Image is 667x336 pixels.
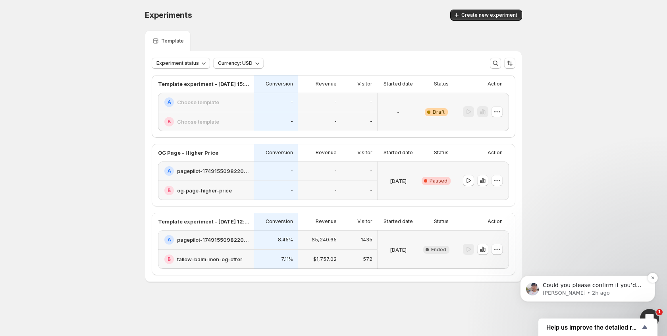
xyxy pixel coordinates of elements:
button: Currency: USD [213,58,264,69]
p: 8.45% [278,237,293,243]
span: Draft [433,109,445,115]
span: 1 [656,309,663,315]
p: Action [488,81,503,87]
iframe: Intercom live chat [640,309,659,328]
p: - [291,187,293,194]
p: - [334,118,337,125]
p: - [334,187,337,194]
p: Status [434,81,449,87]
p: - [334,168,337,174]
p: Visitor [357,150,372,156]
p: Revenue [316,81,337,87]
span: Currency: USD [218,60,253,66]
p: Conversion [266,218,293,225]
button: Create new experiment [450,10,522,21]
p: - [334,99,337,105]
h2: og-page-higher-price [177,186,232,194]
p: Status [434,150,449,156]
p: $1,757.02 [313,256,337,262]
h2: Choose template [177,98,219,106]
p: - [370,99,372,105]
p: OG Page - Higher Price [158,149,218,157]
p: Visitor [357,218,372,225]
p: - [291,99,293,105]
p: Conversion [266,81,293,87]
button: Sort the results [504,58,515,69]
h2: tallow-balm-men-og-offer [177,255,242,263]
p: - [397,108,399,116]
p: [DATE] [390,177,407,185]
span: Help us improve the detailed report for A/B campaigns [546,324,640,331]
h2: Choose template [177,118,219,126]
p: Status [434,218,449,225]
p: Started date [384,218,413,225]
span: Experiment status [156,60,199,66]
p: 572 [363,256,372,262]
p: Started date [384,150,413,156]
h2: A [168,168,171,174]
p: Visitor [357,81,372,87]
p: Revenue [316,218,337,225]
p: - [291,118,293,125]
p: $5,240.65 [312,237,337,243]
p: - [370,168,372,174]
h2: A [168,99,171,105]
p: Conversion [266,150,293,156]
button: Experiment status [152,58,210,69]
p: Template [161,38,184,44]
span: Create new experiment [461,12,517,18]
p: 1435 [361,237,372,243]
button: Show survey - Help us improve the detailed report for A/B campaigns [546,322,650,332]
h2: B [168,118,171,125]
p: Started date [384,81,413,87]
p: Template experiment - [DATE] 15:25:13 [158,80,249,88]
p: [DATE] [390,246,407,254]
p: Revenue [316,150,337,156]
p: - [291,168,293,174]
h2: pagepilot-1749155098220-358935 [177,167,249,175]
p: - [370,118,372,125]
span: Experiments [145,10,192,20]
p: Template experiment - [DATE] 12:26:12 [158,218,249,225]
p: - [370,187,372,194]
span: Ended [431,247,446,253]
h2: A [168,237,171,243]
h2: B [168,256,171,262]
iframe: Intercom notifications message [508,259,667,315]
h2: pagepilot-1749155098220-358935 [177,236,249,244]
p: 7.11% [281,256,293,262]
p: Action [488,150,503,156]
h2: B [168,187,171,194]
p: Action [488,218,503,225]
span: Paused [430,178,447,184]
